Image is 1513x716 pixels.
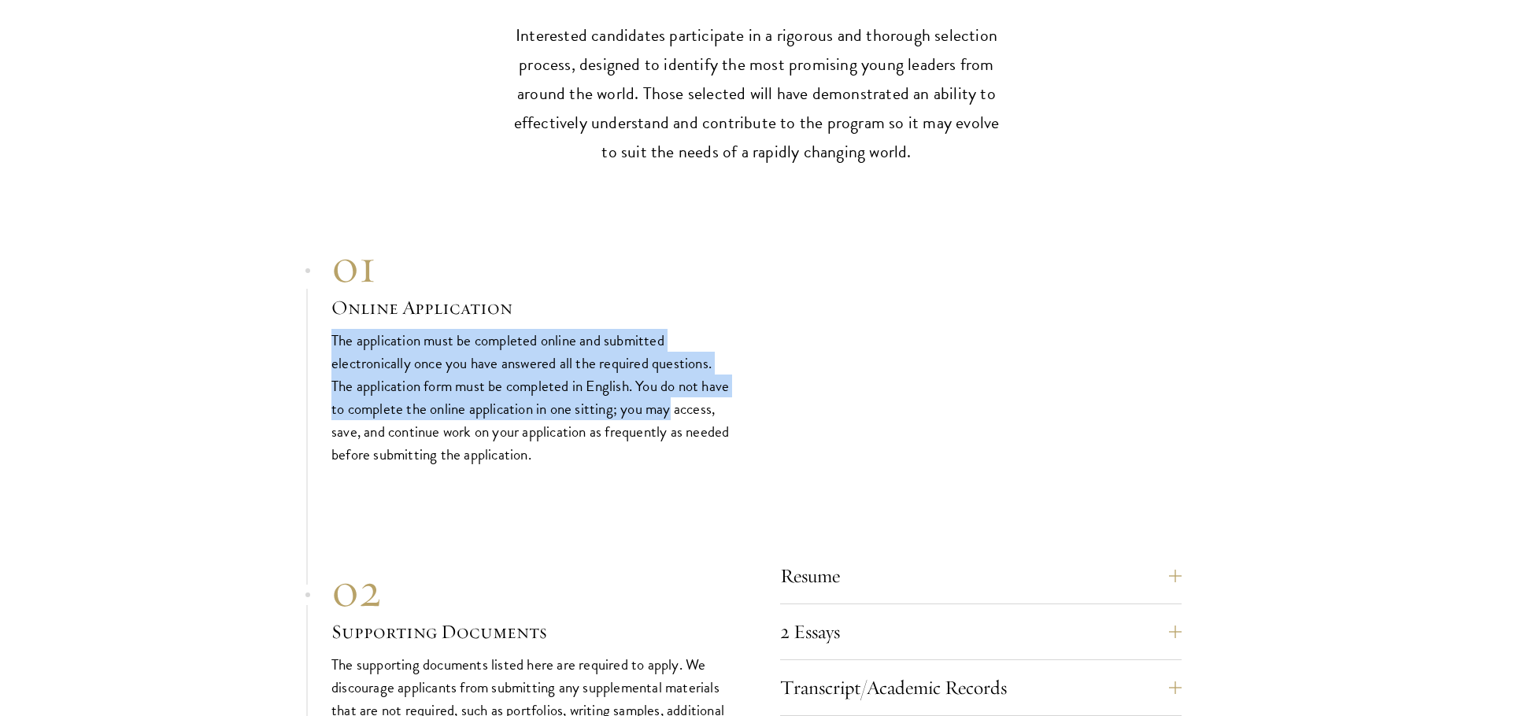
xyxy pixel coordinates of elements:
p: Interested candidates participate in a rigorous and thorough selection process, designed to ident... [512,21,1001,167]
p: The application must be completed online and submitted electronically once you have answered all ... [331,329,733,466]
div: 01 [331,238,733,294]
div: 02 [331,562,733,618]
h3: Supporting Documents [331,618,733,645]
button: Transcript/Academic Records [780,669,1182,707]
h3: Online Application [331,294,733,321]
button: Resume [780,557,1182,595]
button: 2 Essays [780,613,1182,651]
